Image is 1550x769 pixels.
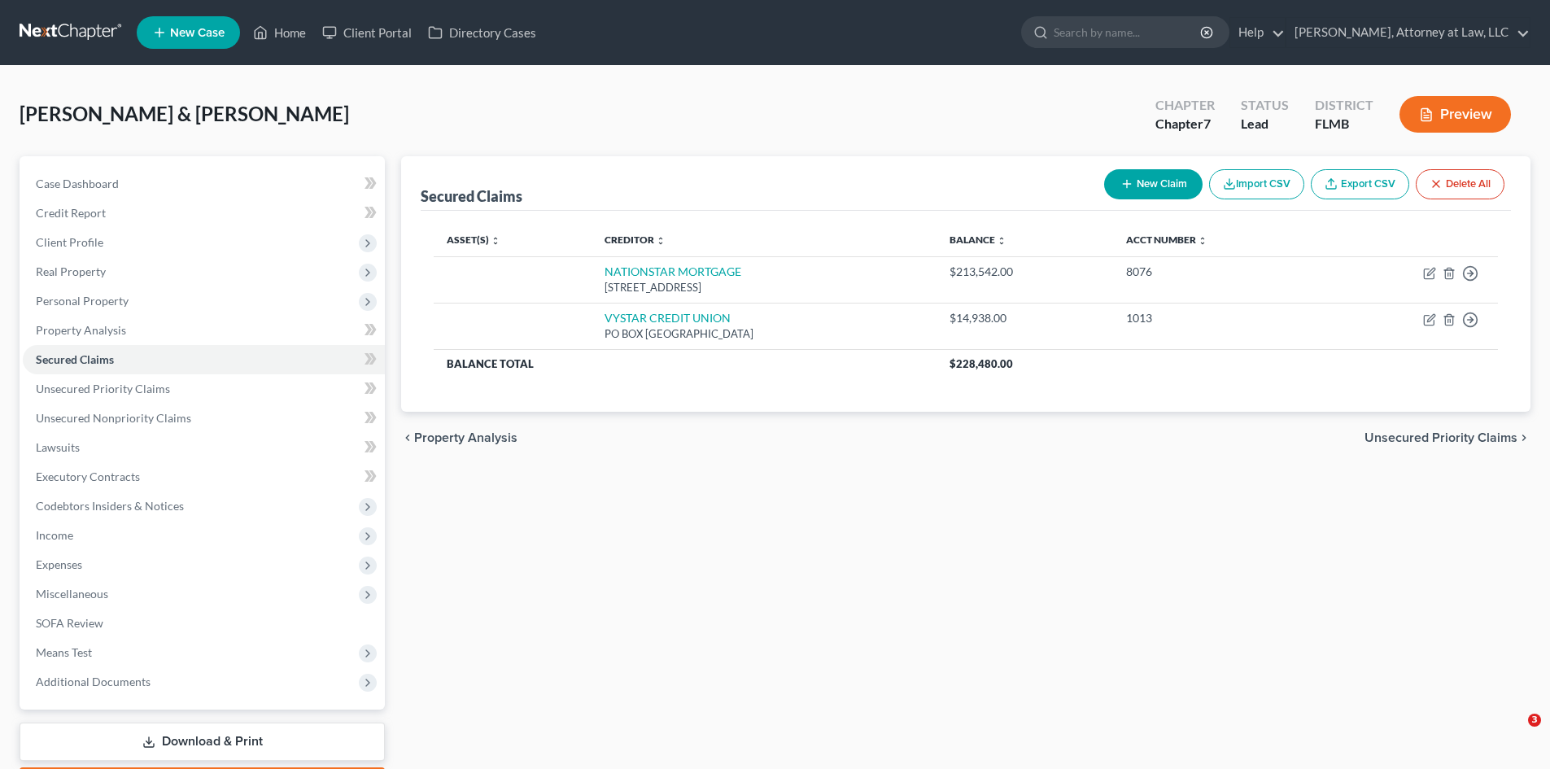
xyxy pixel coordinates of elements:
[23,462,385,492] a: Executory Contracts
[605,234,666,246] a: Creditor unfold_more
[605,264,741,278] a: NATIONSTAR MORTGAGE
[36,411,191,425] span: Unsecured Nonpriority Claims
[23,199,385,228] a: Credit Report
[23,404,385,433] a: Unsecured Nonpriority Claims
[36,323,126,337] span: Property Analysis
[950,234,1006,246] a: Balance unfold_more
[36,528,73,542] span: Income
[434,349,936,378] th: Balance Total
[997,236,1006,246] i: unfold_more
[950,310,1100,326] div: $14,938.00
[1311,169,1409,199] a: Export CSV
[1054,17,1203,47] input: Search by name...
[447,234,500,246] a: Asset(s) unfold_more
[1203,116,1211,131] span: 7
[1315,115,1373,133] div: FLMB
[36,470,140,483] span: Executory Contracts
[23,374,385,404] a: Unsecured Priority Claims
[170,27,225,39] span: New Case
[36,557,82,571] span: Expenses
[314,18,420,47] a: Client Portal
[1104,169,1203,199] button: New Claim
[36,675,151,688] span: Additional Documents
[1126,234,1207,246] a: Acct Number unfold_more
[1155,96,1215,115] div: Chapter
[1364,431,1530,444] button: Unsecured Priority Claims chevron_right
[605,280,923,295] div: [STREET_ADDRESS]
[656,236,666,246] i: unfold_more
[1528,714,1541,727] span: 3
[1155,115,1215,133] div: Chapter
[1416,169,1504,199] button: Delete All
[36,352,114,366] span: Secured Claims
[605,311,731,325] a: VYSTAR CREDIT UNION
[36,177,119,190] span: Case Dashboard
[1517,431,1530,444] i: chevron_right
[1126,264,1312,280] div: 8076
[23,609,385,638] a: SOFA Review
[950,264,1100,280] div: $213,542.00
[20,102,349,125] span: [PERSON_NAME] & [PERSON_NAME]
[36,294,129,308] span: Personal Property
[23,433,385,462] a: Lawsuits
[605,326,923,342] div: PO BOX [GEOGRAPHIC_DATA]
[36,499,184,513] span: Codebtors Insiders & Notices
[1126,310,1312,326] div: 1013
[1399,96,1511,133] button: Preview
[36,645,92,659] span: Means Test
[36,587,108,601] span: Miscellaneous
[36,235,103,249] span: Client Profile
[1495,714,1534,753] iframe: Intercom live chat
[1230,18,1285,47] a: Help
[36,206,106,220] span: Credit Report
[1286,18,1530,47] a: [PERSON_NAME], Attorney at Law, LLC
[36,264,106,278] span: Real Property
[1209,169,1304,199] button: Import CSV
[401,431,414,444] i: chevron_left
[1198,236,1207,246] i: unfold_more
[950,357,1013,370] span: $228,480.00
[36,616,103,630] span: SOFA Review
[420,18,544,47] a: Directory Cases
[1364,431,1517,444] span: Unsecured Priority Claims
[23,345,385,374] a: Secured Claims
[1241,96,1289,115] div: Status
[20,723,385,761] a: Download & Print
[245,18,314,47] a: Home
[401,431,517,444] button: chevron_left Property Analysis
[23,169,385,199] a: Case Dashboard
[414,431,517,444] span: Property Analysis
[491,236,500,246] i: unfold_more
[1241,115,1289,133] div: Lead
[36,440,80,454] span: Lawsuits
[421,186,522,206] div: Secured Claims
[23,316,385,345] a: Property Analysis
[36,382,170,395] span: Unsecured Priority Claims
[1315,96,1373,115] div: District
